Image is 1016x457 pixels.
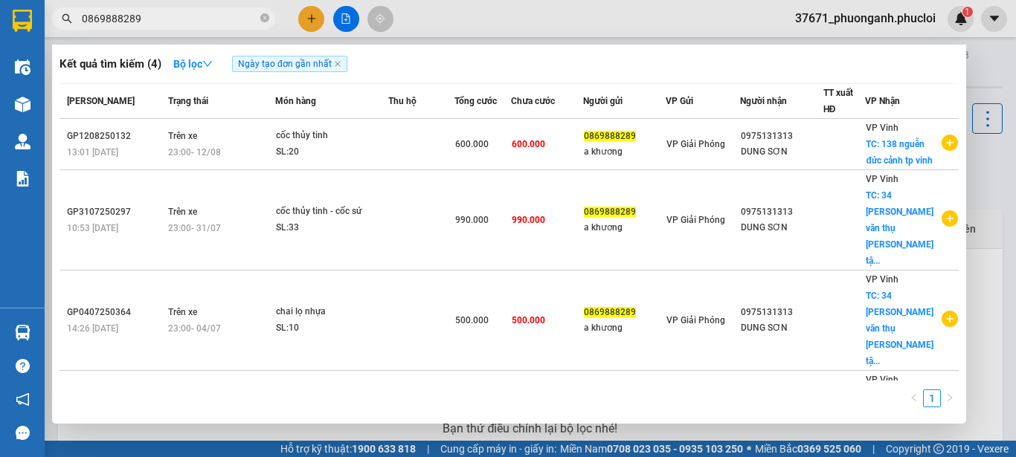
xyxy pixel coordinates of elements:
[67,223,118,233] span: 10:53 [DATE]
[924,390,940,406] a: 1
[334,60,341,68] span: close
[276,304,388,320] div: chai lọ nhựa
[161,52,225,76] button: Bộ lọcdown
[866,375,898,385] span: VP Vinh
[584,320,665,336] div: a khương
[454,96,497,106] span: Tổng cước
[276,204,388,220] div: cốc thủy tinh - cốc sứ
[168,223,221,233] span: 23:00 - 31/07
[583,96,623,106] span: Người gửi
[388,96,417,106] span: Thu hộ
[455,139,489,149] span: 600.000
[865,96,900,106] span: VP Nhận
[67,204,164,220] div: GP3107250297
[173,58,213,70] strong: Bộ lọc
[910,393,919,402] span: left
[942,210,958,227] span: plus-circle
[15,59,30,75] img: warehouse-icon
[741,220,822,236] div: DUNG SƠN
[16,392,30,406] span: notification
[15,134,30,149] img: warehouse-icon
[260,13,269,22] span: close-circle
[741,204,822,220] div: 0975131313
[168,307,197,317] span: Trên xe
[16,426,30,440] span: message
[168,323,221,334] span: 23:00 - 04/07
[945,393,954,402] span: right
[866,190,933,266] span: TC: 34 [PERSON_NAME] văn thụ [PERSON_NAME] tậ...
[512,139,545,149] span: 600.000
[276,320,388,337] div: SL: 10
[584,307,636,317] span: 0869888289
[512,315,545,325] span: 500.000
[666,139,725,149] span: VP Giải Phóng
[276,220,388,236] div: SL: 33
[923,389,941,407] li: 1
[866,291,933,366] span: TC: 34 [PERSON_NAME] văn thụ [PERSON_NAME] tậ...
[941,389,959,407] li: Next Page
[15,325,30,340] img: warehouse-icon
[67,129,164,144] div: GP1208250132
[823,88,853,114] span: TT xuất HĐ
[741,144,822,160] div: DUNG SƠN
[666,315,725,325] span: VP Giải Phóng
[275,96,316,106] span: Món hàng
[168,207,197,217] span: Trên xe
[260,12,269,26] span: close-circle
[942,134,958,151] span: plus-circle
[276,128,388,144] div: cốc thủy tinh
[511,96,555,106] span: Chưa cước
[62,13,72,24] span: search
[866,139,932,166] span: TC: 138 nguễn đức cảnh tp vinh
[866,274,898,285] span: VP Vinh
[905,389,923,407] li: Previous Page
[512,215,545,225] span: 990.000
[455,215,489,225] span: 990.000
[740,96,787,106] span: Người nhận
[866,174,898,184] span: VP Vinh
[455,315,489,325] span: 500.000
[276,144,388,161] div: SL: 20
[67,96,135,106] span: [PERSON_NAME]
[67,323,118,334] span: 14:26 [DATE]
[866,123,898,133] span: VP Vinh
[741,320,822,336] div: DUNG SƠN
[202,59,213,69] span: down
[584,131,636,141] span: 0869888289
[584,220,665,236] div: a khương
[82,10,257,27] input: Tìm tên, số ĐT hoặc mã đơn
[905,389,923,407] button: left
[941,389,959,407] button: right
[666,96,693,106] span: VP Gửi
[741,129,822,144] div: 0975131313
[741,305,822,320] div: 0975131313
[584,144,665,160] div: a khương
[13,10,32,32] img: logo-vxr
[168,96,208,106] span: Trạng thái
[15,97,30,112] img: warehouse-icon
[584,207,636,217] span: 0869888289
[168,147,221,158] span: 23:00 - 12/08
[942,311,958,327] span: plus-circle
[60,56,161,72] h3: Kết quả tìm kiếm ( 4 )
[666,215,725,225] span: VP Giải Phóng
[232,56,347,72] span: Ngày tạo đơn gần nhất
[16,359,30,373] span: question-circle
[168,131,197,141] span: Trên xe
[67,305,164,320] div: GP0407250364
[67,147,118,158] span: 13:01 [DATE]
[15,171,30,187] img: solution-icon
